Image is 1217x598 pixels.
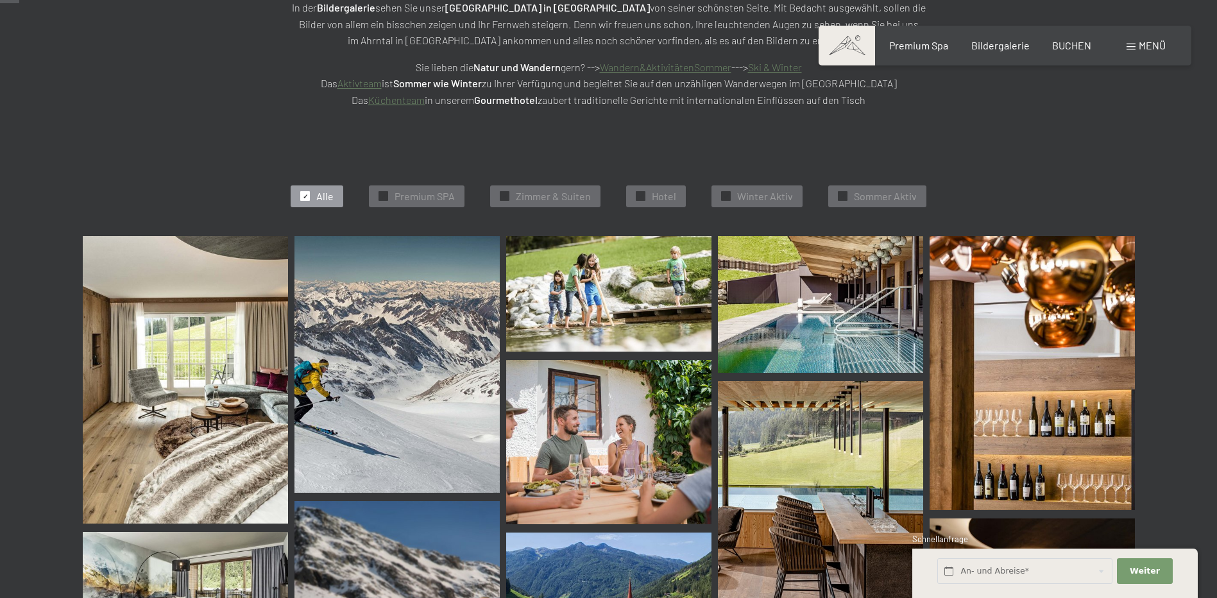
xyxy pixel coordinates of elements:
strong: [GEOGRAPHIC_DATA] in [GEOGRAPHIC_DATA] [445,1,650,13]
button: Weiter [1117,558,1172,585]
span: Sommer Aktiv [854,189,917,203]
span: Schnellanfrage [912,534,968,544]
span: ✓ [638,192,643,201]
p: Sie lieben die gern? --> ---> Das ist zu Ihrer Verfügung und begleitet Sie auf den unzähligen Wan... [288,59,930,108]
span: Hotel [652,189,676,203]
span: ✓ [381,192,386,201]
a: Bildergalerie [971,39,1030,51]
a: Aktivteam [337,77,382,89]
span: ✓ [724,192,729,201]
img: Bildergalerie [506,236,711,352]
strong: Bildergalerie [317,1,375,13]
span: ✓ [840,192,846,201]
img: Bildergalerie [506,360,711,524]
span: Alle [316,189,334,203]
img: Bildergalerie [718,236,923,373]
span: ✓ [502,192,507,201]
a: Küchenteam [368,94,425,106]
strong: Sommer wie Winter [393,77,482,89]
span: Premium SPA [395,189,455,203]
img: Bildergalerie [83,236,288,524]
img: Bildergalerie [930,236,1135,510]
span: ✓ [303,192,308,201]
strong: Natur und Wandern [473,61,561,73]
a: Wandern&AktivitätenSommer [600,61,731,73]
a: Premium Spa [889,39,948,51]
span: Zimmer & Suiten [516,189,591,203]
a: Ski & Winter [748,61,802,73]
span: Menü [1139,39,1166,51]
span: Weiter [1130,565,1160,577]
strong: Gourmethotel [474,94,538,106]
span: Winter Aktiv [737,189,793,203]
img: Bildergalerie [294,236,500,493]
a: BUCHEN [1052,39,1091,51]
